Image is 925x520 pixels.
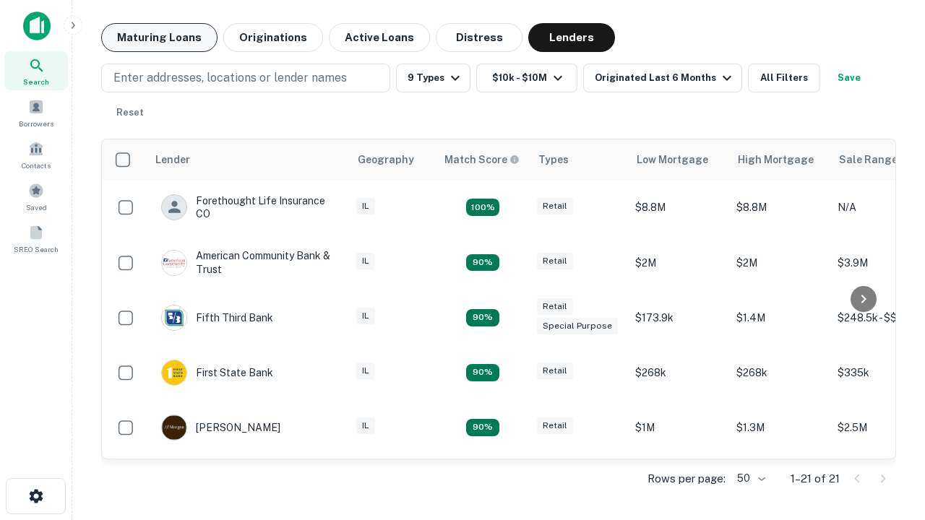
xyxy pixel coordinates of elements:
[466,309,499,326] div: Matching Properties: 2, hasApolloMatch: undefined
[161,305,273,331] div: Fifth Third Bank
[466,254,499,272] div: Matching Properties: 2, hasApolloMatch: undefined
[583,64,742,92] button: Originated Last 6 Months
[729,290,830,345] td: $1.4M
[436,23,522,52] button: Distress
[595,69,736,87] div: Originated Last 6 Months
[528,23,615,52] button: Lenders
[356,363,375,379] div: IL
[22,160,51,171] span: Contacts
[537,198,573,214] div: Retail
[444,152,517,168] h6: Match Score
[4,51,68,90] a: Search
[113,69,347,87] p: Enter addresses, locations or lender names
[162,251,186,275] img: picture
[466,419,499,436] div: Matching Properties: 2, hasApolloMatch: undefined
[537,318,618,334] div: Special Purpose
[223,23,323,52] button: Originations
[349,139,436,180] th: Geography
[738,151,814,168] div: High Mortgage
[731,468,767,489] div: 50
[729,455,830,510] td: $7M
[356,308,375,324] div: IL
[4,177,68,216] a: Saved
[628,290,729,345] td: $173.9k
[358,151,414,168] div: Geography
[162,305,186,330] img: picture
[476,64,577,92] button: $10k - $10M
[537,417,573,434] div: Retail
[356,417,375,434] div: IL
[147,139,349,180] th: Lender
[729,139,830,180] th: High Mortgage
[161,249,335,275] div: American Community Bank & Trust
[729,345,830,400] td: $268k
[162,360,186,385] img: picture
[839,151,898,168] div: Sale Range
[101,64,390,92] button: Enter addresses, locations or lender names
[396,64,470,92] button: 9 Types
[538,151,569,168] div: Types
[161,194,335,220] div: Forethought Life Insurance CO
[356,198,375,214] div: IL
[826,64,872,92] button: Save your search to get updates of matches that match your search criteria.
[628,345,729,400] td: $268k
[628,235,729,290] td: $2M
[155,151,190,168] div: Lender
[628,455,729,510] td: $2.7M
[436,139,530,180] th: Capitalize uses an advanced AI algorithm to match your search with the best lender. The match sco...
[853,358,925,428] iframe: Chat Widget
[161,415,280,441] div: [PERSON_NAME]
[14,243,59,255] span: SREO Search
[537,363,573,379] div: Retail
[628,139,729,180] th: Low Mortgage
[537,253,573,269] div: Retail
[23,76,49,87] span: Search
[729,400,830,455] td: $1.3M
[791,470,840,487] p: 1–21 of 21
[748,64,820,92] button: All Filters
[26,201,47,213] span: Saved
[647,470,726,487] p: Rows per page:
[637,151,708,168] div: Low Mortgage
[161,360,273,386] div: First State Bank
[19,118,53,129] span: Borrowers
[530,139,628,180] th: Types
[537,298,573,315] div: Retail
[101,23,218,52] button: Maturing Loans
[356,253,375,269] div: IL
[444,152,520,168] div: Capitalize uses an advanced AI algorithm to match your search with the best lender. The match sco...
[729,235,830,290] td: $2M
[466,364,499,381] div: Matching Properties: 2, hasApolloMatch: undefined
[729,180,830,235] td: $8.8M
[628,180,729,235] td: $8.8M
[23,12,51,40] img: capitalize-icon.png
[466,199,499,216] div: Matching Properties: 4, hasApolloMatch: undefined
[162,415,186,440] img: picture
[4,93,68,132] a: Borrowers
[4,219,68,258] a: SREO Search
[329,23,430,52] button: Active Loans
[4,135,68,174] a: Contacts
[107,98,153,127] button: Reset
[628,400,729,455] td: $1M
